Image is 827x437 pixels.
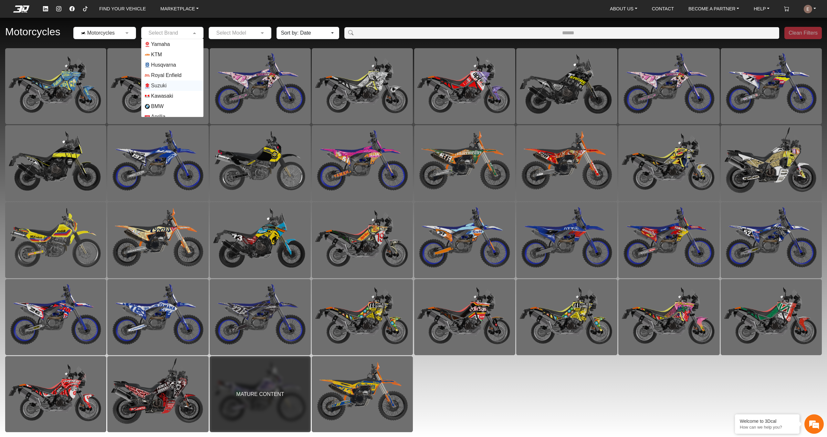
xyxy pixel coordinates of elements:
[151,113,165,121] span: Aprilia
[145,93,150,99] img: Kawasaki
[145,62,150,68] img: Husqvarna
[145,73,150,78] img: Royal Enfield
[151,71,182,79] span: Royal Enfield
[357,27,779,39] input: Amount (to the nearest dollar)
[145,42,150,47] img: Yamaha
[740,419,795,424] div: Welcome to 3Dcal
[649,3,676,15] a: CONTACT
[5,23,60,40] h2: Motorcycles
[236,390,284,398] span: MATURE CONTENT
[751,3,772,15] a: HELP
[141,39,204,117] ng-dropdown-panel: Options List
[151,82,167,90] span: Suzuki
[277,27,339,39] button: Sort by: Date
[686,3,742,15] a: BECOME A PARTNER
[607,3,640,15] a: ABOUT US
[151,92,173,100] span: Kawasaki
[145,52,150,57] img: KTM
[151,40,170,48] span: Yamaha
[97,3,148,15] a: FIND YOUR VEHICLE
[151,51,162,59] span: KTM
[145,114,150,119] img: Aprilia
[151,103,164,110] span: BMW
[151,61,176,69] span: Husqvarna
[740,425,795,430] p: How can we help you?
[145,83,150,88] img: Suzuki
[158,3,201,15] a: MARKETPLACE
[145,104,150,109] img: BMW
[210,356,311,432] div: MATURE CONTENT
